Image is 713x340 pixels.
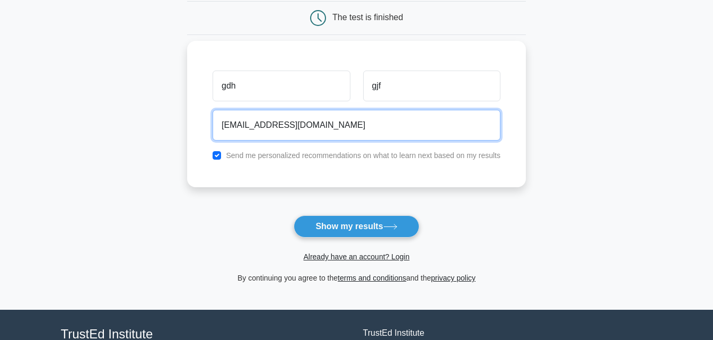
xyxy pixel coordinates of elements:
div: By continuing you agree to the and the [181,272,532,284]
button: Show my results [294,215,419,238]
input: Last name [363,71,500,101]
label: Send me personalized recommendations on what to learn next based on my results [226,151,500,160]
input: First name [213,71,350,101]
a: terms and conditions [338,274,406,282]
div: The test is finished [332,13,403,22]
a: privacy policy [431,274,476,282]
input: Email [213,110,500,141]
a: Already have an account? Login [303,252,409,261]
